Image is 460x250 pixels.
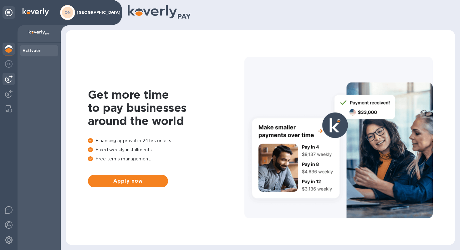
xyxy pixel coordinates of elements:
b: ON [64,10,71,15]
span: Apply now [93,177,163,185]
p: Free terms management. [88,156,244,162]
h1: Get more time to pay businesses around the world [88,88,244,128]
b: Activate [23,48,41,53]
img: Foreign exchange [5,60,13,68]
p: Financing approval in 24 hrs or less. [88,138,244,144]
p: [GEOGRAPHIC_DATA] [77,10,108,15]
button: Apply now [88,175,168,187]
p: Fixed weekly installments. [88,147,244,153]
div: Unpin categories [3,6,15,19]
img: Logo [23,8,49,16]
